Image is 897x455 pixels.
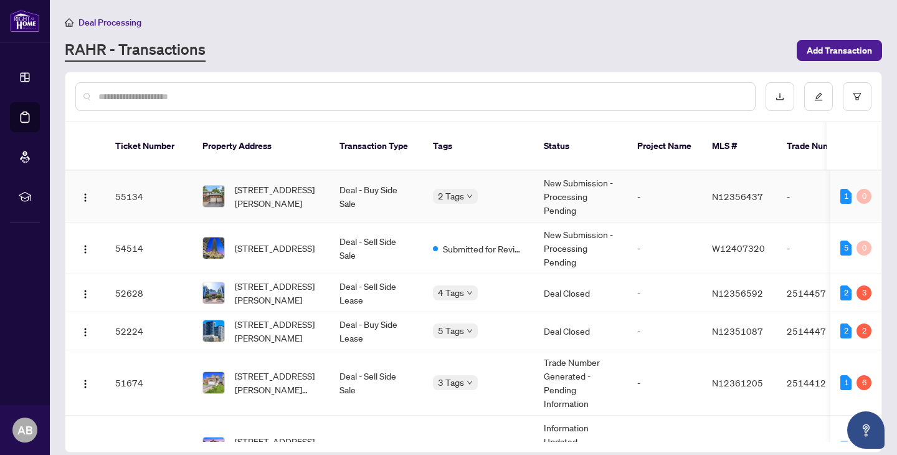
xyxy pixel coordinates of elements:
[105,350,192,416] td: 51674
[75,373,95,393] button: Logo
[105,274,192,312] td: 52628
[467,380,473,386] span: down
[235,241,315,255] span: [STREET_ADDRESS]
[75,321,95,341] button: Logo
[847,411,885,449] button: Open asap
[807,41,872,60] span: Add Transaction
[443,242,524,256] span: Submitted for Review
[534,274,627,312] td: Deal Closed
[627,223,702,274] td: -
[840,375,852,390] div: 1
[203,282,224,304] img: thumbnail-img
[467,290,473,296] span: down
[857,323,871,338] div: 2
[712,191,763,202] span: N12356437
[438,285,464,300] span: 4 Tags
[777,274,864,312] td: 2514457
[712,287,763,299] span: N12356592
[330,171,423,223] td: Deal - Buy Side Sale
[857,285,871,300] div: 3
[105,122,192,171] th: Ticket Number
[235,369,320,396] span: [STREET_ADDRESS][PERSON_NAME][PERSON_NAME]
[10,9,40,32] img: logo
[330,274,423,312] td: Deal - Sell Side Lease
[80,327,90,337] img: Logo
[78,17,141,28] span: Deal Processing
[766,82,794,111] button: download
[75,238,95,258] button: Logo
[17,421,33,439] span: AB
[467,328,473,334] span: down
[438,375,464,390] span: 3 Tags
[627,350,702,416] td: -
[843,82,871,111] button: filter
[438,189,464,203] span: 2 Tags
[80,289,90,299] img: Logo
[80,193,90,203] img: Logo
[776,92,784,101] span: download
[534,122,627,171] th: Status
[330,223,423,274] td: Deal - Sell Side Sale
[712,242,765,254] span: W12407320
[235,317,320,345] span: [STREET_ADDRESS][PERSON_NAME]
[797,40,882,61] button: Add Transaction
[777,223,864,274] td: -
[804,82,833,111] button: edit
[712,325,763,337] span: N12351087
[627,122,702,171] th: Project Name
[857,241,871,256] div: 0
[80,244,90,254] img: Logo
[840,241,852,256] div: 5
[534,312,627,350] td: Deal Closed
[627,171,702,223] td: -
[467,193,473,199] span: down
[534,171,627,223] td: New Submission - Processing Pending
[330,312,423,350] td: Deal - Buy Side Lease
[853,92,861,101] span: filter
[75,186,95,206] button: Logo
[534,350,627,416] td: Trade Number Generated - Pending Information
[203,237,224,259] img: thumbnail-img
[777,312,864,350] td: 2514447
[203,186,224,207] img: thumbnail-img
[330,350,423,416] td: Deal - Sell Side Sale
[235,183,320,210] span: [STREET_ADDRESS][PERSON_NAME]
[712,377,763,388] span: N12361205
[105,223,192,274] td: 54514
[840,323,852,338] div: 2
[330,122,423,171] th: Transaction Type
[702,122,777,171] th: MLS #
[840,285,852,300] div: 2
[777,350,864,416] td: 2514412
[203,320,224,342] img: thumbnail-img
[105,312,192,350] td: 52224
[423,122,534,171] th: Tags
[65,39,206,62] a: RAHR - Transactions
[105,171,192,223] td: 55134
[80,379,90,389] img: Logo
[203,372,224,393] img: thumbnail-img
[777,171,864,223] td: -
[840,189,852,204] div: 1
[65,18,74,27] span: home
[75,283,95,303] button: Logo
[627,274,702,312] td: -
[627,312,702,350] td: -
[857,375,871,390] div: 6
[534,223,627,274] td: New Submission - Processing Pending
[192,122,330,171] th: Property Address
[438,323,464,338] span: 5 Tags
[814,92,823,101] span: edit
[857,189,871,204] div: 0
[777,122,864,171] th: Trade Number
[235,279,320,307] span: [STREET_ADDRESS][PERSON_NAME]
